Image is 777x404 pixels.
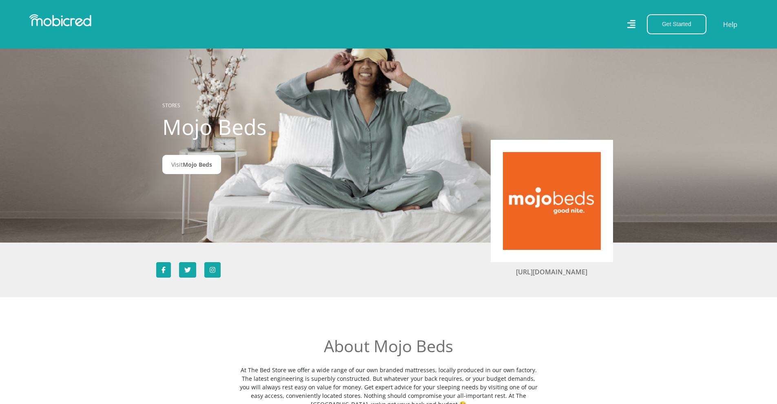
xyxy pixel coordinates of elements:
h1: Mojo Beds [162,114,344,139]
a: [URL][DOMAIN_NAME] [516,267,587,276]
button: Get Started [647,14,706,34]
span: Mojo Beds [183,161,212,168]
img: Mojo Beds [503,152,601,250]
a: Follow Mojo Beds on Twitter [179,262,196,278]
a: STORES [162,102,180,109]
a: Follow Mojo Beds on Facebook [156,262,171,278]
a: VisitMojo Beds [162,155,221,174]
h2: About Mojo Beds [240,336,538,356]
img: Mobicred [29,14,91,26]
a: Help [723,19,738,30]
a: Follow Mojo Beds on Instagram [204,262,221,278]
